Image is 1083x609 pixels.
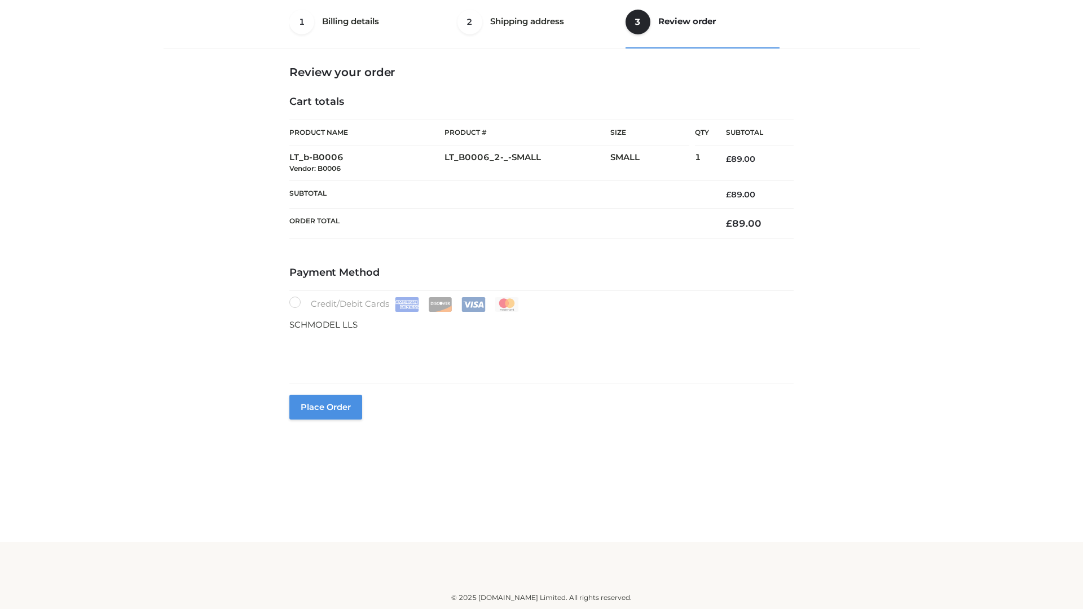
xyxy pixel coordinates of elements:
[709,120,794,145] th: Subtotal
[726,154,731,164] span: £
[289,96,794,108] h4: Cart totals
[726,218,732,229] span: £
[695,120,709,145] th: Qty
[726,189,731,200] span: £
[726,218,761,229] bdi: 89.00
[289,65,794,79] h3: Review your order
[726,189,755,200] bdi: 89.00
[395,297,419,312] img: Amex
[289,120,444,145] th: Product Name
[289,209,709,239] th: Order Total
[495,297,519,312] img: Mastercard
[289,164,341,173] small: Vendor: B0006
[726,154,755,164] bdi: 89.00
[695,145,709,181] td: 1
[287,329,791,370] iframe: Secure payment input frame
[289,395,362,420] button: Place order
[610,120,689,145] th: Size
[610,145,695,181] td: SMALL
[444,120,610,145] th: Product #
[289,145,444,181] td: LT_b-B0006
[444,145,610,181] td: LT_B0006_2-_-SMALL
[428,297,452,312] img: Discover
[289,317,794,332] p: SCHMODEL LLS
[461,297,486,312] img: Visa
[289,297,520,312] label: Credit/Debit Cards
[168,592,915,603] div: © 2025 [DOMAIN_NAME] Limited. All rights reserved.
[289,180,709,208] th: Subtotal
[289,267,794,279] h4: Payment Method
